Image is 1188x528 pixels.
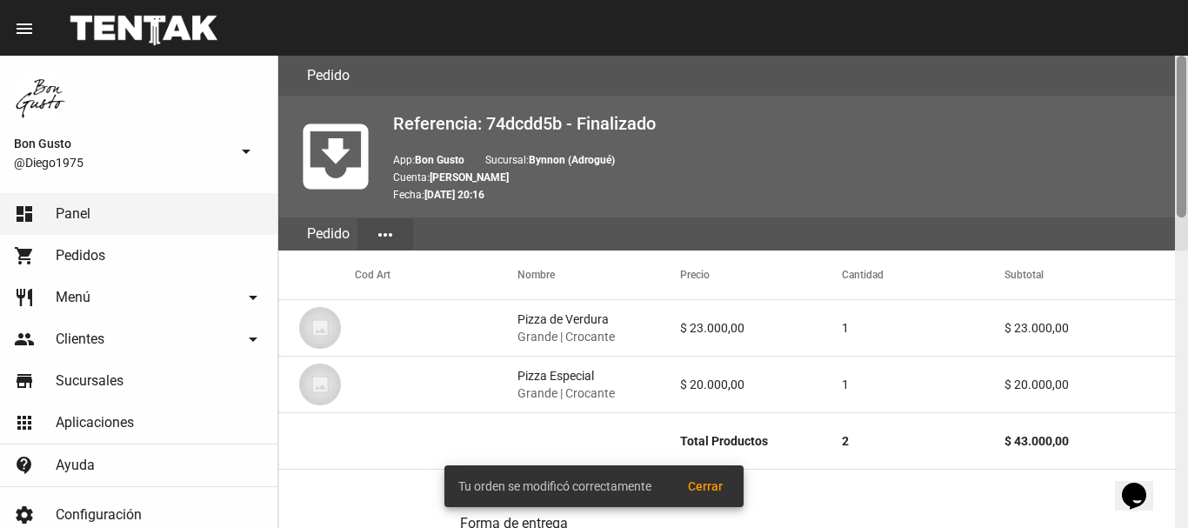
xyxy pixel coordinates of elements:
h2: Referencia: 74dcdd5b - Finalizado [393,110,1174,137]
mat-header-cell: Nombre [517,251,680,299]
mat-icon: settings [14,505,35,525]
span: Grande | Crocante [517,384,615,402]
mat-icon: move_to_inbox [292,113,379,200]
mat-icon: dashboard [14,204,35,224]
img: 07c47add-75b0-4ce5-9aba-194f44787723.jpg [299,307,341,349]
span: Tu orden se modificó correctamente [458,478,651,495]
span: Aplicaciones [56,414,134,431]
mat-header-cell: Cantidad [842,251,1004,299]
mat-icon: arrow_drop_down [243,287,264,308]
mat-icon: contact_support [14,455,35,476]
mat-icon: store [14,371,35,391]
p: Fecha: [393,186,1174,204]
div: Pizza Especial [517,367,615,402]
span: Bon Gusto [14,133,229,154]
p: App: Sucursal: [393,151,1174,169]
mat-icon: more_horiz [375,224,396,245]
h3: Pedido [307,63,350,88]
mat-cell: 1 [842,300,1004,356]
mat-cell: $ 20.000,00 [680,357,843,412]
div: Pedido [299,217,357,251]
mat-header-cell: Precio [680,251,843,299]
mat-cell: $ 23.000,00 [1004,300,1188,356]
mat-icon: apps [14,412,35,433]
mat-icon: people [14,329,35,350]
span: Configuración [56,506,142,524]
b: [PERSON_NAME] [430,171,509,184]
img: 8570adf9-ca52-4367-b116-ae09c64cf26e.jpg [14,70,70,125]
mat-header-cell: Cod Art [355,251,517,299]
mat-cell: Total Productos [680,413,843,469]
iframe: chat widget [1115,458,1171,511]
mat-cell: $ 43.000,00 [1004,413,1188,469]
span: Clientes [56,331,104,348]
mat-cell: $ 23.000,00 [680,300,843,356]
mat-icon: arrow_drop_down [236,141,257,162]
button: Elegir sección [357,218,413,250]
mat-cell: 2 [842,413,1004,469]
p: Cuenta: [393,169,1174,186]
span: Pedidos [56,247,105,264]
b: Bynnon (Adrogué) [529,154,615,166]
span: Menú [56,289,90,306]
span: Grande | Crocante [517,328,615,345]
div: Pizza de Verdura [517,311,615,345]
span: Sucursales [56,372,123,390]
img: 07c47add-75b0-4ce5-9aba-194f44787723.jpg [299,364,341,405]
mat-cell: $ 20.000,00 [1004,357,1188,412]
span: @Diego1975 [14,154,229,171]
b: Bon Gusto [415,154,464,166]
mat-header-cell: Subtotal [1004,251,1188,299]
span: Ayuda [56,457,95,474]
button: Cerrar [674,471,737,502]
mat-icon: restaurant [14,287,35,308]
mat-icon: shopping_cart [14,245,35,266]
mat-icon: menu [14,18,35,39]
span: Cerrar [688,479,723,493]
span: Panel [56,205,90,223]
b: [DATE] 20:16 [424,189,484,201]
mat-cell: 1 [842,357,1004,412]
mat-icon: arrow_drop_down [243,329,264,350]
